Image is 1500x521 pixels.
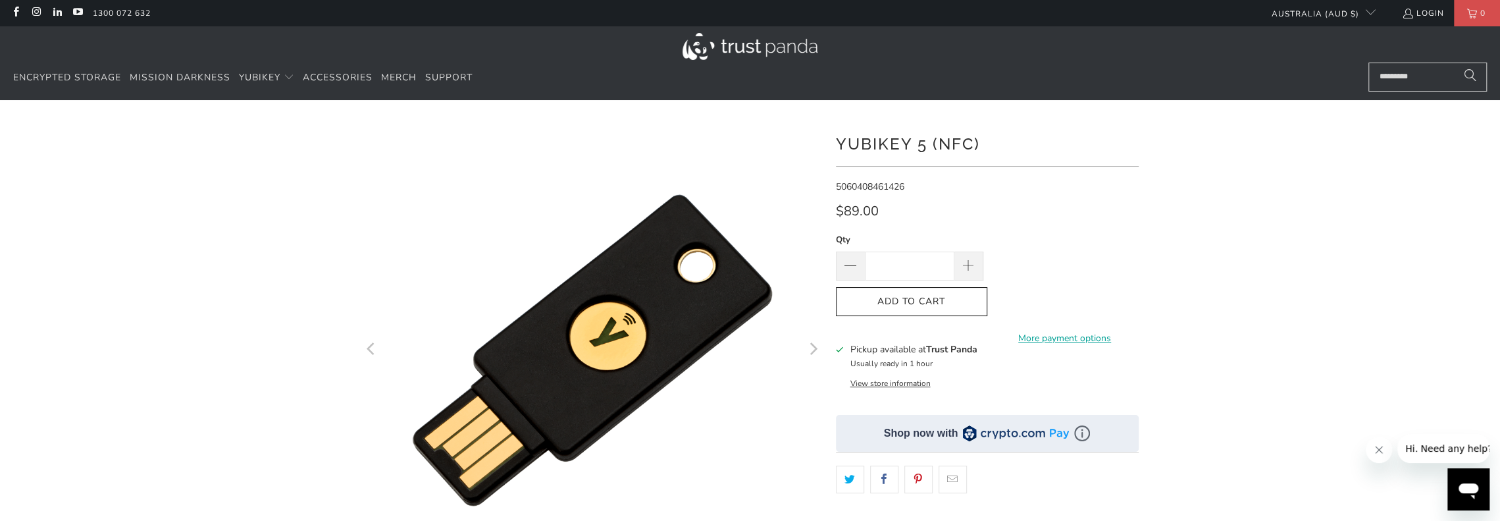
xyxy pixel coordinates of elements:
[850,358,932,369] small: Usually ready in 1 hour
[870,466,898,493] a: Share this on Facebook
[1366,437,1392,463] iframe: Close message
[904,466,933,493] a: Share this on Pinterest
[13,63,121,94] a: Encrypted Storage
[239,63,294,94] summary: YubiKey
[130,71,230,84] span: Mission Darkness
[10,8,21,18] a: Trust Panda Australia on Facebook
[1368,63,1487,92] input: Search...
[850,343,977,356] h3: Pickup available at
[850,296,973,308] span: Add to Cart
[8,9,95,20] span: Hi. Need any help?
[303,71,373,84] span: Accessories
[1447,468,1489,510] iframe: Button to launch messaging window
[836,466,864,493] a: Share this on Twitter
[93,6,151,20] a: 1300 072 632
[836,287,987,317] button: Add to Cart
[381,63,417,94] a: Merch
[51,8,63,18] a: Trust Panda Australia on LinkedIn
[884,426,958,441] div: Shop now with
[425,71,473,84] span: Support
[1454,63,1487,92] button: Search
[30,8,41,18] a: Trust Panda Australia on Instagram
[13,63,473,94] nav: Translation missing: en.navigation.header.main_nav
[836,130,1139,156] h1: YubiKey 5 (NFC)
[925,343,977,356] b: Trust Panda
[939,466,967,493] a: Email this to a friend
[303,63,373,94] a: Accessories
[72,8,83,18] a: Trust Panda Australia on YouTube
[381,71,417,84] span: Merch
[836,233,983,247] label: Qty
[836,202,879,220] span: $89.00
[1397,434,1489,463] iframe: Message from company
[1402,6,1444,20] a: Login
[239,71,280,84] span: YubiKey
[836,180,904,193] span: 5060408461426
[130,63,230,94] a: Mission Darkness
[683,33,817,60] img: Trust Panda Australia
[850,378,930,389] button: View store information
[991,331,1139,346] a: More payment options
[13,71,121,84] span: Encrypted Storage
[425,63,473,94] a: Support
